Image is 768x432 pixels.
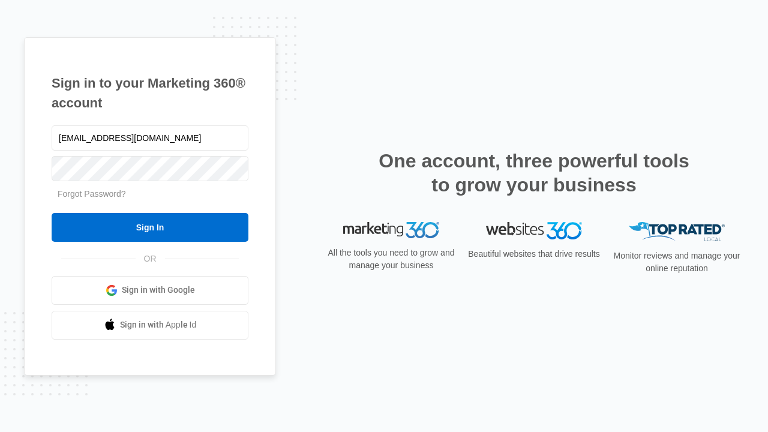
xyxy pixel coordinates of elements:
[136,253,165,265] span: OR
[52,125,248,151] input: Email
[52,311,248,340] a: Sign in with Apple Id
[343,222,439,239] img: Marketing 360
[52,73,248,113] h1: Sign in to your Marketing 360® account
[58,189,126,199] a: Forgot Password?
[375,149,693,197] h2: One account, three powerful tools to grow your business
[610,250,744,275] p: Monitor reviews and manage your online reputation
[120,319,197,331] span: Sign in with Apple Id
[122,284,195,296] span: Sign in with Google
[52,276,248,305] a: Sign in with Google
[629,222,725,242] img: Top Rated Local
[486,222,582,239] img: Websites 360
[467,248,601,260] p: Beautiful websites that drive results
[324,247,458,272] p: All the tools you need to grow and manage your business
[52,213,248,242] input: Sign In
